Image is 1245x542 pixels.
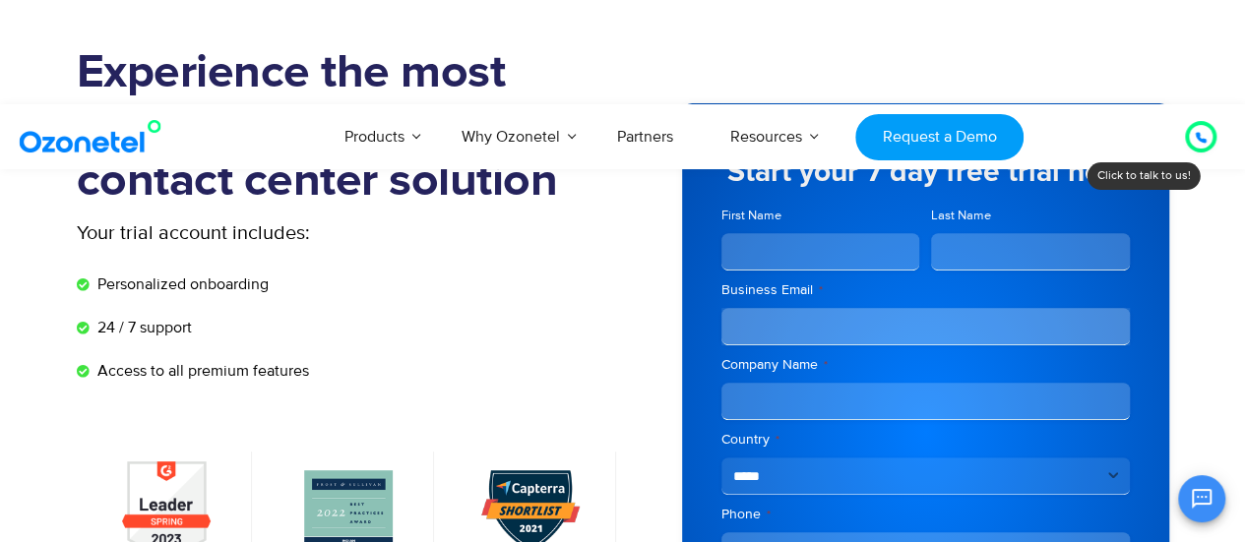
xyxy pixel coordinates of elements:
[93,272,269,296] span: Personalized onboarding
[721,280,1130,300] label: Business Email
[855,114,1024,160] a: Request a Demo
[721,157,1130,187] h5: Start your 7 day free trial now
[702,104,831,169] a: Resources
[589,104,702,169] a: Partners
[931,207,1130,225] label: Last Name
[93,359,309,383] span: Access to all premium features
[721,355,1130,375] label: Company Name
[77,218,475,248] p: Your trial account includes:
[316,104,433,169] a: Products
[93,316,192,339] span: 24 / 7 support
[77,46,623,209] h1: Experience the most flexible contact center solution
[721,430,1130,450] label: Country
[721,505,1130,524] label: Phone
[433,104,589,169] a: Why Ozonetel
[721,207,920,225] label: First Name
[1178,475,1225,522] button: Open chat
